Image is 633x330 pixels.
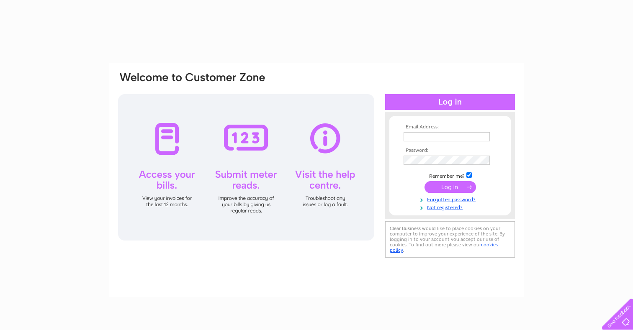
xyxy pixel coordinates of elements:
div: Clear Business would like to place cookies on your computer to improve your experience of the sit... [385,221,515,258]
a: Forgotten password? [404,195,499,203]
a: cookies policy [390,242,498,253]
input: Submit [425,181,476,193]
td: Remember me? [401,171,499,179]
th: Password: [401,148,499,153]
th: Email Address: [401,124,499,130]
a: Not registered? [404,203,499,211]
